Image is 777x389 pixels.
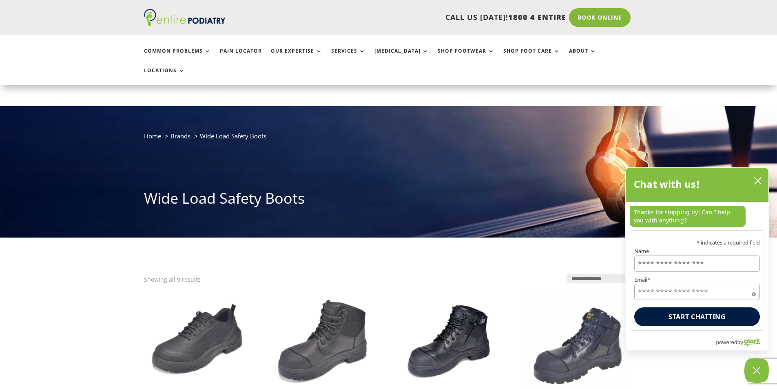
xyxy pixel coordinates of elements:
input: Email [634,284,760,300]
a: Our Expertise [271,48,322,66]
button: Close Chatbox [744,358,769,383]
a: Locations [144,68,185,85]
a: Powered by Olark [716,335,768,350]
a: About [569,48,596,66]
p: CALL US [DATE]! [257,12,566,23]
p: Thanks for stopping by! Can I help you with anything? [630,206,746,227]
p: * indicates a required field [634,240,760,245]
span: powered [716,337,737,347]
nav: breadcrumb [144,131,633,147]
a: Services [331,48,365,66]
img: logo (1) [144,9,226,26]
div: chat [626,202,768,230]
p: Showing all 9 results [144,274,201,285]
input: Name [634,256,760,272]
a: Home [144,132,161,140]
a: Entire Podiatry [144,20,226,28]
h2: Chat with us! [634,176,700,192]
a: Shop Footwear [438,48,494,66]
a: Shop Foot Care [503,48,560,66]
span: by [737,337,743,347]
a: Book Online [569,8,631,27]
button: close chatbox [751,175,764,187]
select: Shop order [567,274,633,283]
span: 1800 4 ENTIRE [508,12,566,22]
label: Email* [634,277,760,282]
h1: Wide Load Safety Boots [144,188,633,213]
button: Start chatting [634,307,760,326]
label: Name [634,249,760,254]
a: [MEDICAL_DATA] [374,48,429,66]
div: olark chatbox [625,167,769,351]
a: Pain Locator [220,48,262,66]
span: Required field [752,291,756,295]
a: Common Problems [144,48,211,66]
span: Wide Load Safety Boots [200,132,266,140]
a: Brands [170,132,190,140]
